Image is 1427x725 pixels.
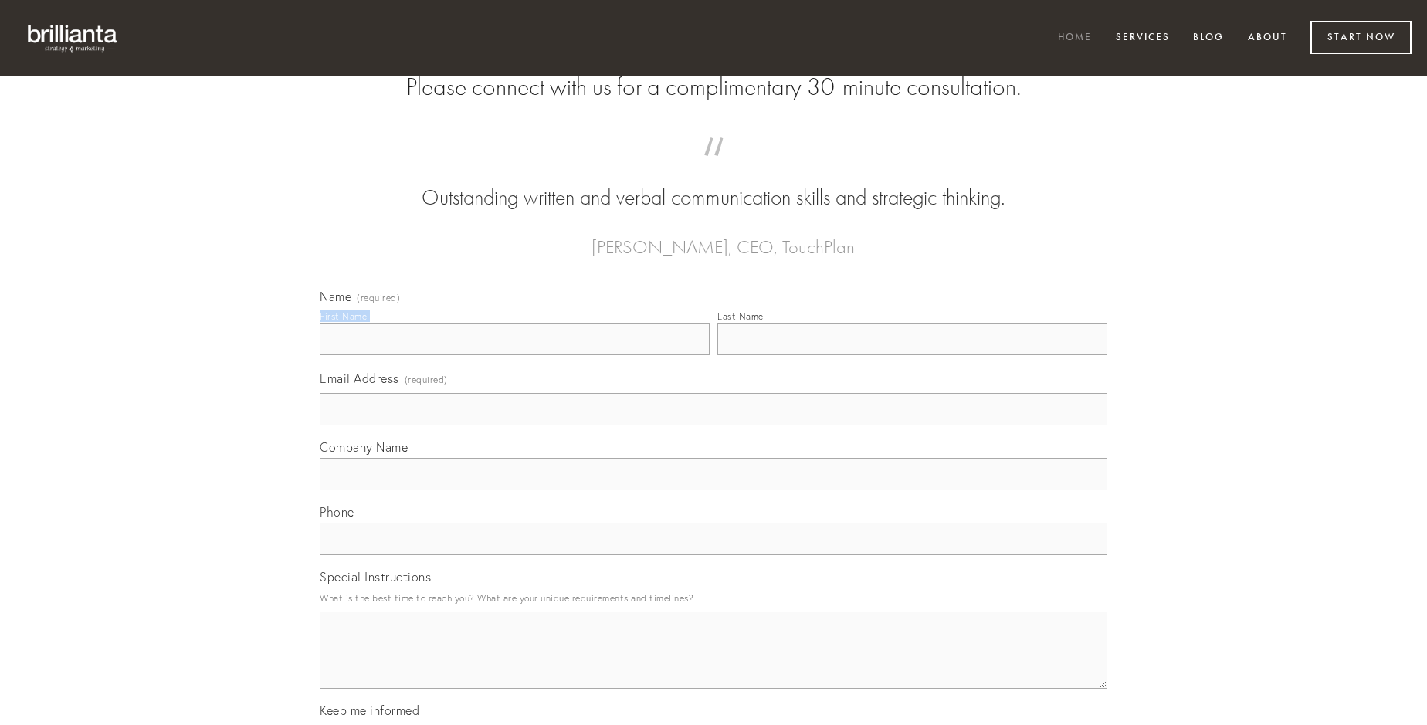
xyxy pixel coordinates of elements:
[320,289,351,304] span: Name
[320,504,354,520] span: Phone
[344,153,1083,213] blockquote: Outstanding written and verbal communication skills and strategic thinking.
[344,153,1083,183] span: “
[717,310,764,322] div: Last Name
[344,213,1083,263] figcaption: — [PERSON_NAME], CEO, TouchPlan
[320,439,408,455] span: Company Name
[320,588,1107,608] p: What is the best time to reach you? What are your unique requirements and timelines?
[357,293,400,303] span: (required)
[320,569,431,584] span: Special Instructions
[405,369,448,390] span: (required)
[1238,25,1297,51] a: About
[1048,25,1102,51] a: Home
[320,310,367,322] div: First Name
[320,73,1107,102] h2: Please connect with us for a complimentary 30-minute consultation.
[1310,21,1412,54] a: Start Now
[320,371,399,386] span: Email Address
[1106,25,1180,51] a: Services
[320,703,419,718] span: Keep me informed
[15,15,131,60] img: brillianta - research, strategy, marketing
[1183,25,1234,51] a: Blog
